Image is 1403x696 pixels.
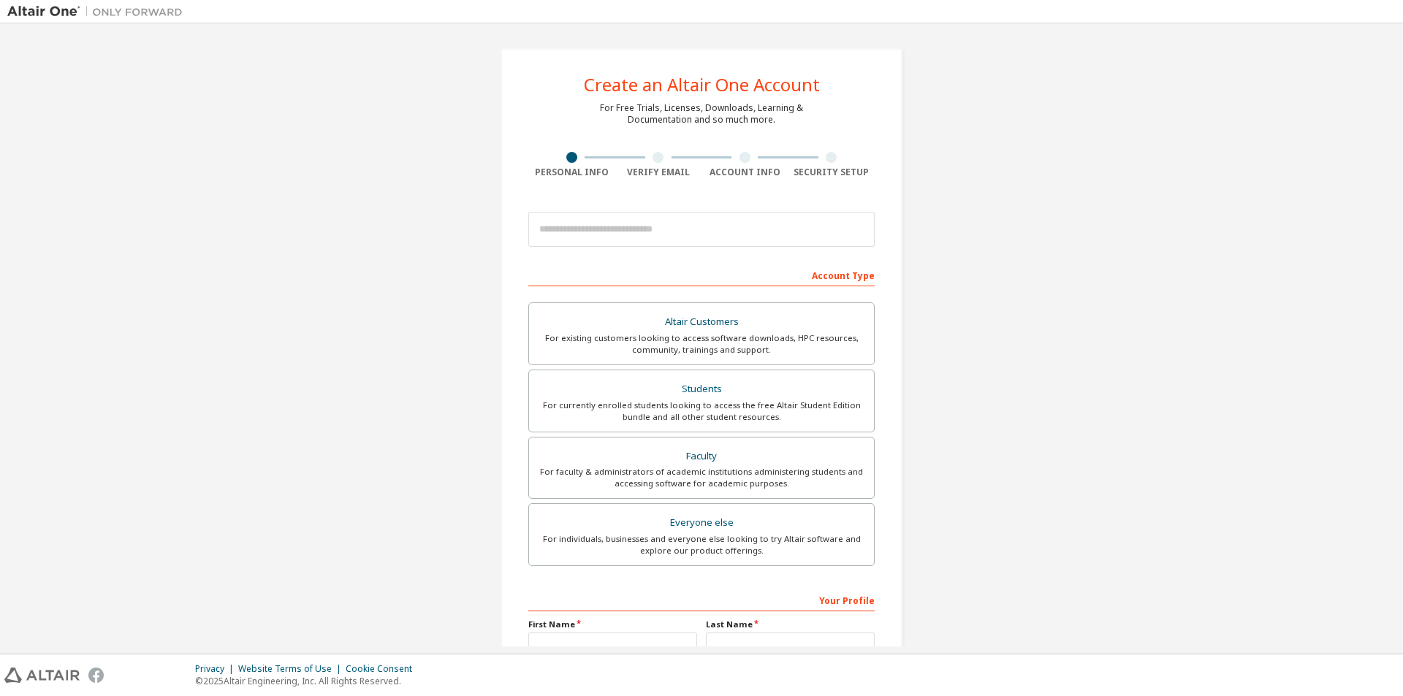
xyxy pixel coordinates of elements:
[600,102,803,126] div: For Free Trials, Licenses, Downloads, Learning & Documentation and so much more.
[4,668,80,683] img: altair_logo.svg
[88,668,104,683] img: facebook.svg
[528,167,615,178] div: Personal Info
[346,663,421,675] div: Cookie Consent
[528,263,875,286] div: Account Type
[538,466,865,489] div: For faculty & administrators of academic institutions administering students and accessing softwa...
[195,675,421,687] p: © 2025 Altair Engineering, Inc. All Rights Reserved.
[238,663,346,675] div: Website Terms of Use
[538,446,865,467] div: Faculty
[7,4,190,19] img: Altair One
[538,379,865,399] div: Students
[538,312,865,332] div: Altair Customers
[584,76,820,93] div: Create an Altair One Account
[538,332,865,356] div: For existing customers looking to access software downloads, HPC resources, community, trainings ...
[701,167,788,178] div: Account Info
[788,167,875,178] div: Security Setup
[538,513,865,533] div: Everyone else
[706,619,875,630] label: Last Name
[195,663,238,675] div: Privacy
[528,588,875,611] div: Your Profile
[538,399,865,423] div: For currently enrolled students looking to access the free Altair Student Edition bundle and all ...
[528,619,697,630] label: First Name
[538,533,865,557] div: For individuals, businesses and everyone else looking to try Altair software and explore our prod...
[615,167,702,178] div: Verify Email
